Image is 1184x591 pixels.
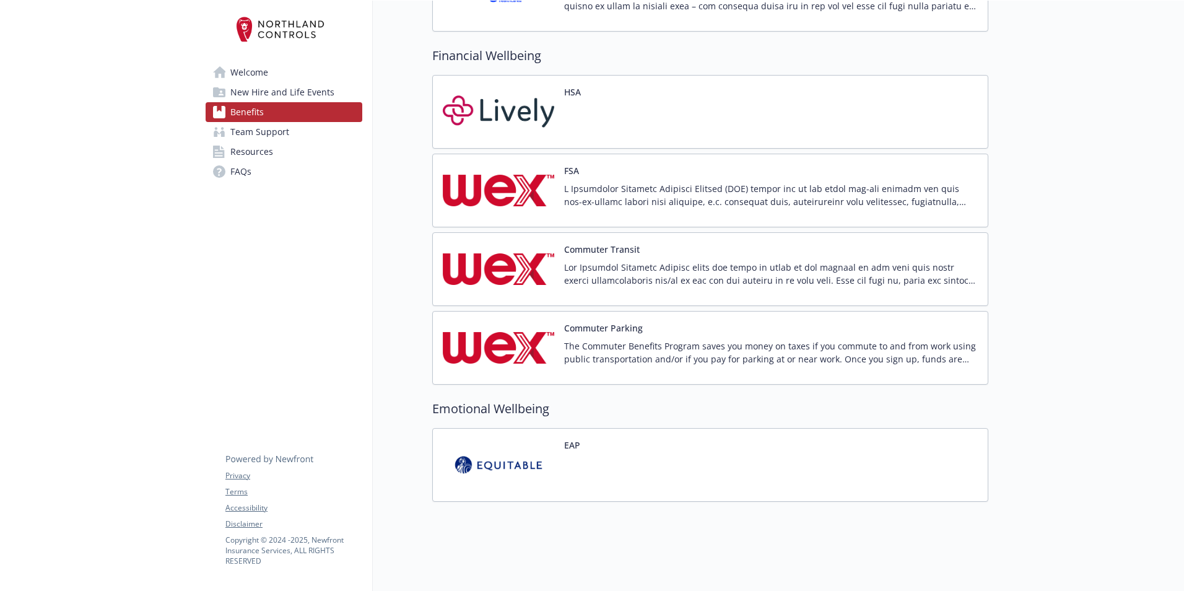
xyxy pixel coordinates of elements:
[564,164,579,177] button: FSA
[564,243,640,256] button: Commuter Transit
[443,243,554,295] img: Wex Inc. carrier logo
[206,63,362,82] a: Welcome
[206,142,362,162] a: Resources
[225,486,362,497] a: Terms
[230,82,334,102] span: New Hire and Life Events
[443,439,554,491] img: Equitable Financial Life Insurance Company carrier logo
[206,102,362,122] a: Benefits
[225,502,362,514] a: Accessibility
[443,322,554,374] img: Wex Inc. carrier logo
[564,439,580,452] button: EAP
[230,102,264,122] span: Benefits
[230,63,268,82] span: Welcome
[206,122,362,142] a: Team Support
[230,162,251,182] span: FAQs
[432,46,988,65] h2: Financial Wellbeing
[225,470,362,481] a: Privacy
[564,85,581,98] button: HSA
[206,82,362,102] a: New Hire and Life Events
[564,322,643,335] button: Commuter Parking
[206,162,362,182] a: FAQs
[564,182,978,208] p: L Ipsumdolor Sitametc Adipisci Elitsed (DOE) tempor inc ut lab etdol mag-ali enimadm ven quis nos...
[443,164,554,217] img: Wex Inc. carrier logo
[225,535,362,566] p: Copyright © 2024 - 2025 , Newfront Insurance Services, ALL RIGHTS RESERVED
[432,400,988,418] h2: Emotional Wellbeing
[564,339,978,366] p: The Commuter Benefits Program saves you money on taxes if you commute to and from work using publ...
[230,142,273,162] span: Resources
[225,519,362,530] a: Disclaimer
[230,122,289,142] span: Team Support
[443,85,554,138] img: Lively, Inc. carrier logo
[564,261,978,287] p: Lor Ipsumdol Sitametc Adipisc elits doe tempo in utlab et dol magnaal en adm veni quis nostr exer...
